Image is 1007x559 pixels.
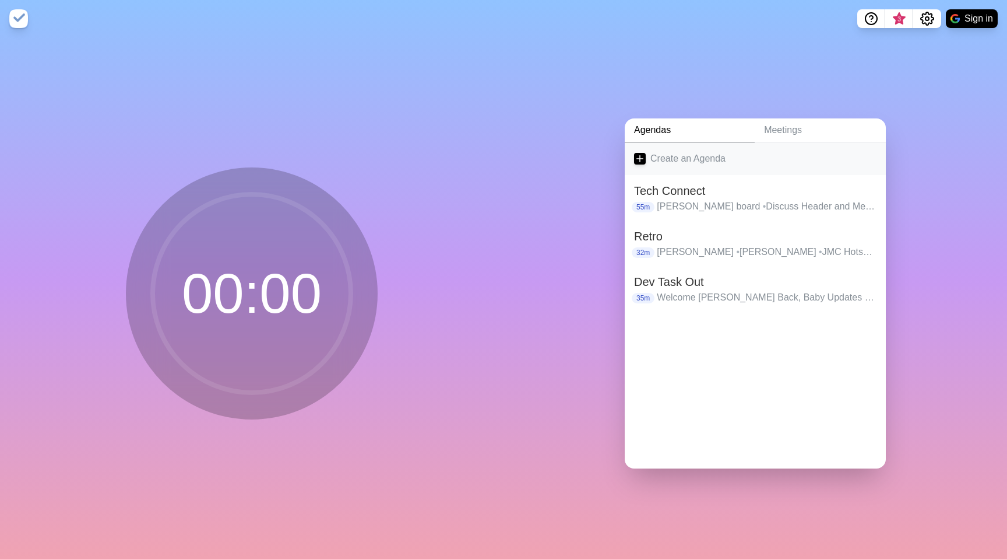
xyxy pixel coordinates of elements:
[946,9,998,28] button: Sign in
[857,9,885,28] button: Help
[625,118,755,142] a: Agendas
[9,9,28,28] img: timeblocks logo
[632,247,654,258] p: 32m
[755,118,886,142] a: Meetings
[885,9,913,28] button: What’s new
[634,182,876,200] h2: Tech Connect
[736,247,740,257] span: •
[895,15,904,24] span: 3
[763,201,766,211] span: •
[634,273,876,291] h2: Dev Task Out
[657,200,876,214] p: [PERSON_NAME] board Discuss Header and Metronome Status of RDR parking lot
[632,202,654,212] p: 55m
[657,245,876,259] p: [PERSON_NAME] [PERSON_NAME] JMC Hotseat [PERSON_NAME] Aparna Hotseat [PERSON_NAME] [PERSON_NAME] ...
[913,9,941,28] button: Settings
[632,293,654,303] p: 35m
[950,14,960,23] img: google logo
[634,228,876,245] h2: Retro
[819,247,822,257] span: •
[657,291,876,305] p: Welcome [PERSON_NAME] Back, Baby Updates Testing tickets, tagged scope/ cut release branches Crea...
[625,142,886,175] a: Create an Agenda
